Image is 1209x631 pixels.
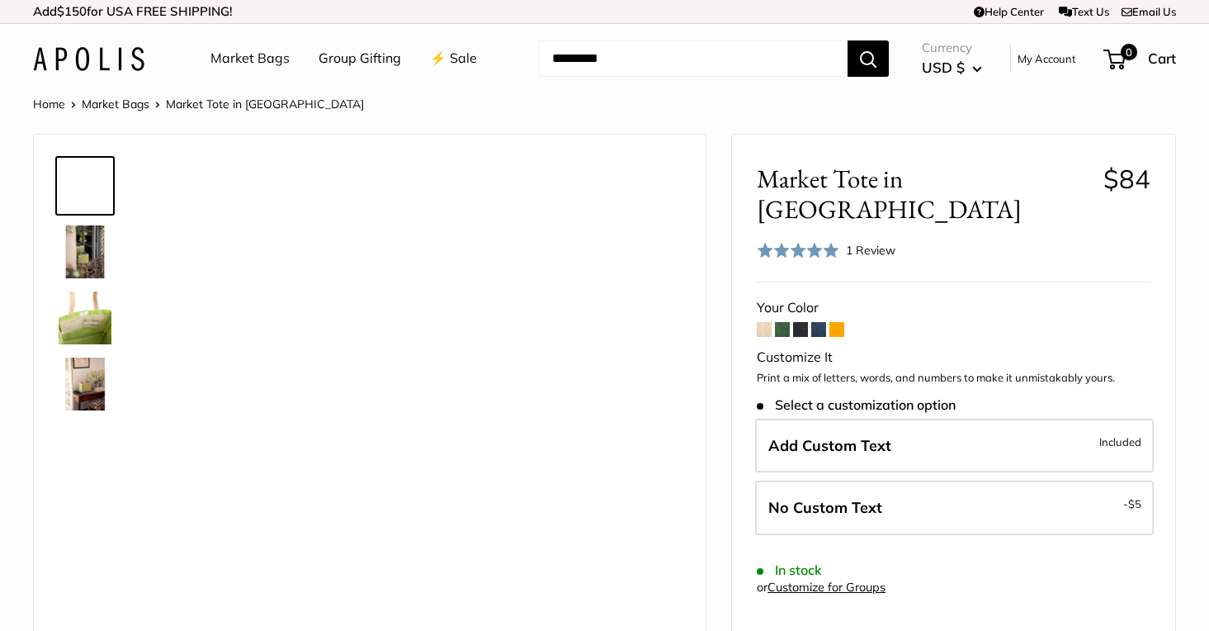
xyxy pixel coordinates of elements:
[57,3,87,19] span: $150
[755,419,1154,473] label: Add Custom Text
[55,156,115,216] a: Market Tote in Chartreuse
[33,47,144,71] img: Apolis
[210,46,290,71] a: Market Bags
[1128,497,1141,510] span: $5
[922,36,982,59] span: Currency
[755,481,1154,535] label: Leave Blank
[59,225,111,278] img: Market Tote in Chartreuse
[922,55,982,81] button: USD $
[757,164,1091,225] span: Market Tote in [GEOGRAPHIC_DATA]
[166,97,364,111] span: Market Tote in [GEOGRAPHIC_DATA]
[55,486,115,546] a: Market Tote in Chartreuse
[59,358,111,410] img: Market Tote in Chartreuse
[55,354,115,414] a: Market Tote in Chartreuse
[82,97,149,111] a: Market Bags
[33,97,65,111] a: Home
[757,370,1150,387] p: Print a mix of letters, words, and numbers to make it unmistakably yours.
[1018,49,1076,69] a: My Account
[1123,494,1141,514] span: -
[59,292,111,344] img: Market Tote in Chartreuse
[55,420,115,480] a: Market Tote in Chartreuse
[1103,163,1150,195] span: $84
[768,498,882,517] span: No Custom Text
[1122,5,1176,18] a: Email Us
[757,576,885,599] div: or
[768,436,891,455] span: Add Custom Text
[974,5,1044,18] a: Help Center
[1148,50,1176,67] span: Cart
[757,345,1150,370] div: Customize It
[757,562,822,578] span: In stock
[319,46,401,71] a: Group Gifting
[757,296,1150,320] div: Your Color
[1099,432,1141,452] span: Included
[846,243,895,258] span: 1 Review
[848,40,889,77] button: Search
[539,40,848,77] input: Search...
[430,46,477,71] a: ⚡️ Sale
[922,59,965,76] span: USD $
[757,397,956,413] span: Select a customization option
[55,222,115,282] a: Market Tote in Chartreuse
[33,93,364,115] nav: Breadcrumb
[1059,5,1109,18] a: Text Us
[767,580,885,595] a: Customize for Groups
[1121,44,1137,60] span: 0
[1105,45,1176,72] a: 0 Cart
[55,288,115,348] a: Market Tote in Chartreuse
